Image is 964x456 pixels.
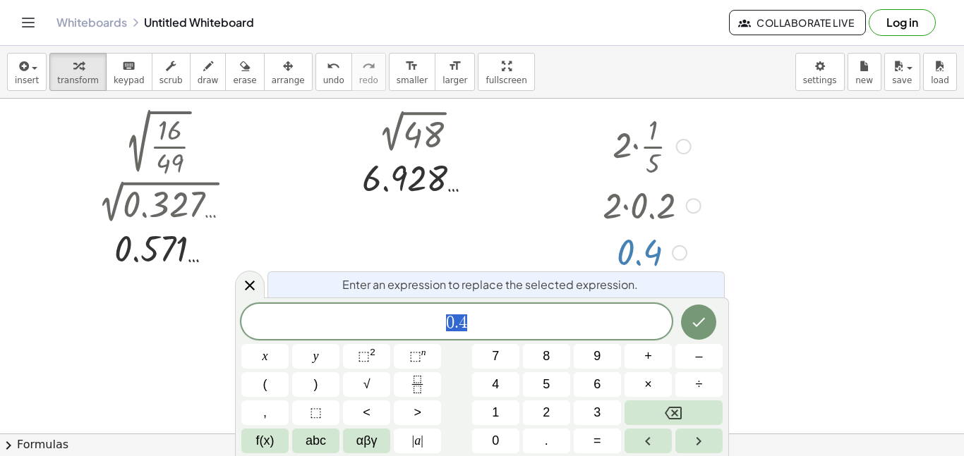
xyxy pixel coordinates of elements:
button: Times [625,372,672,397]
button: Backspace [625,400,723,425]
button: Square root [343,372,390,397]
button: new [848,53,881,91]
span: ⬚ [409,349,421,363]
button: Greek alphabet [343,429,390,453]
span: Collaborate Live [741,16,854,29]
span: , [263,403,267,422]
button: Squared [343,344,390,369]
button: 6 [574,372,621,397]
button: Left arrow [625,429,672,453]
span: 4 [492,375,499,394]
button: Fraction [394,372,441,397]
i: redo [362,58,375,75]
i: format_size [448,58,462,75]
button: 8 [523,344,570,369]
sup: n [421,347,426,357]
button: Collaborate Live [729,10,866,35]
span: undo [323,75,344,85]
span: keypad [114,75,145,85]
span: 7 [492,347,499,366]
button: settings [795,53,845,91]
span: load [931,75,949,85]
span: a [412,431,423,450]
button: ( [241,372,289,397]
span: ÷ [696,375,703,394]
button: Greater than [394,400,441,425]
button: arrange [264,53,313,91]
span: new [855,75,873,85]
span: 8 [543,347,550,366]
span: save [892,75,912,85]
span: 0 [446,314,454,331]
span: ⬚ [358,349,370,363]
button: format_sizesmaller [389,53,435,91]
button: format_sizelarger [435,53,475,91]
span: abc [306,431,326,450]
span: | [412,433,415,448]
button: Plus [625,344,672,369]
button: y [292,344,339,369]
span: 2 [543,403,550,422]
span: f(x) [256,431,275,450]
button: 3 [574,400,621,425]
button: Done [681,304,716,340]
span: 0 [492,431,499,450]
span: 4 [459,314,467,331]
button: draw [190,53,227,91]
i: keyboard [122,58,135,75]
span: < [363,403,370,422]
button: 5 [523,372,570,397]
button: keyboardkeypad [106,53,152,91]
span: larger [442,75,467,85]
a: Whiteboards [56,16,127,30]
span: ) [314,375,318,394]
button: x [241,344,289,369]
span: x [263,347,268,366]
button: Superscript [394,344,441,369]
button: , [241,400,289,425]
button: erase [225,53,264,91]
button: redoredo [351,53,386,91]
button: load [923,53,957,91]
button: 9 [574,344,621,369]
button: insert [7,53,47,91]
button: scrub [152,53,191,91]
span: erase [233,75,256,85]
button: 7 [472,344,519,369]
button: 4 [472,372,519,397]
button: Equals [574,429,621,453]
button: transform [49,53,107,91]
span: smaller [397,75,428,85]
i: format_size [405,58,418,75]
button: . [523,429,570,453]
button: Divide [675,372,723,397]
button: Minus [675,344,723,369]
button: 2 [523,400,570,425]
i: undo [327,58,340,75]
span: 3 [594,403,601,422]
span: ⬚ [310,403,322,422]
span: × [644,375,652,394]
span: fullscreen [486,75,526,85]
span: ( [263,375,267,394]
button: Log in [869,9,936,36]
span: . [454,314,459,331]
button: 1 [472,400,519,425]
button: Absolute value [394,429,441,453]
span: redo [359,75,378,85]
button: Toggle navigation [17,11,40,34]
span: 6 [594,375,601,394]
span: settings [803,75,837,85]
button: Functions [241,429,289,453]
button: save [884,53,920,91]
span: 9 [594,347,601,366]
span: Enter an expression to replace the selected expression. [342,276,638,293]
span: scrub [159,75,183,85]
span: insert [15,75,39,85]
span: . [545,431,548,450]
span: | [421,433,423,448]
span: transform [57,75,99,85]
span: + [644,347,652,366]
span: > [414,403,421,422]
span: = [594,431,601,450]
